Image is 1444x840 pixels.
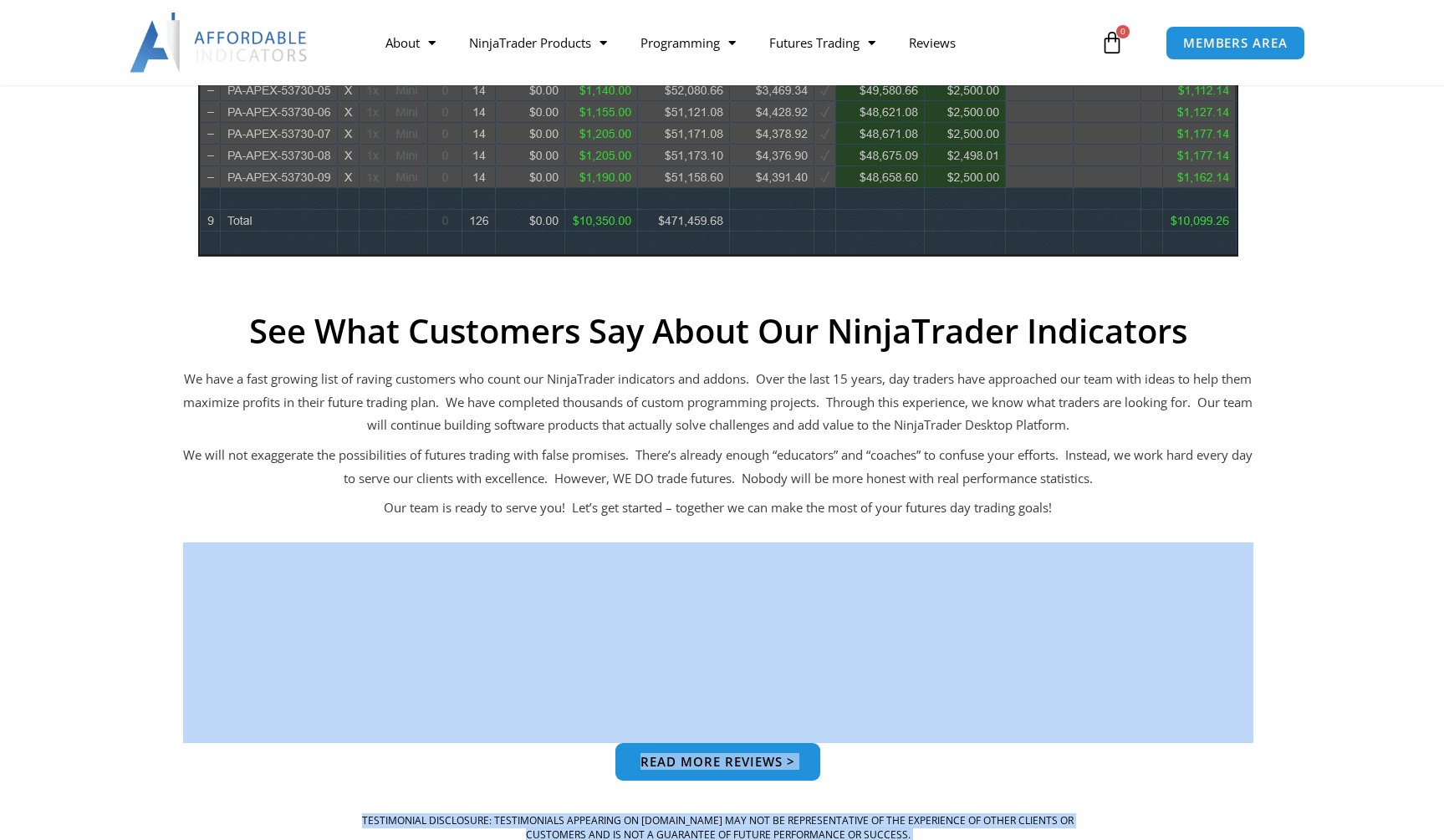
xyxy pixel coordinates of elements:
a: 0 [1075,18,1149,67]
span: 0 [1116,25,1130,38]
nav: Menu [369,23,1096,62]
p: Our team is ready to serve you! Let’s get started – together we can make the most of your futures... [183,496,1253,520]
a: Futures Trading [753,23,892,62]
p: We have a fast growing list of raving customers who count our NinjaTrader indicators and addons. ... [183,368,1253,438]
a: NinjaTrader Products [452,23,624,62]
p: We will not exaggerate the possibilities of futures trading with false promises. There’s already ... [183,444,1253,491]
a: MEMBERS AREA [1166,26,1305,60]
span: Read more reviews > [640,756,795,768]
img: LogoAI | Affordable Indicators – NinjaTrader [130,13,309,73]
a: Programming [624,23,753,62]
h2: See What Customers Say About Our NinjaTrader Indicators [183,311,1253,351]
a: Reviews [892,23,972,62]
a: Read more reviews > [615,743,820,781]
span: MEMBERS AREA [1183,37,1288,49]
a: About [369,23,452,62]
iframe: Customer reviews powered by Trustpilot [183,542,1253,743]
